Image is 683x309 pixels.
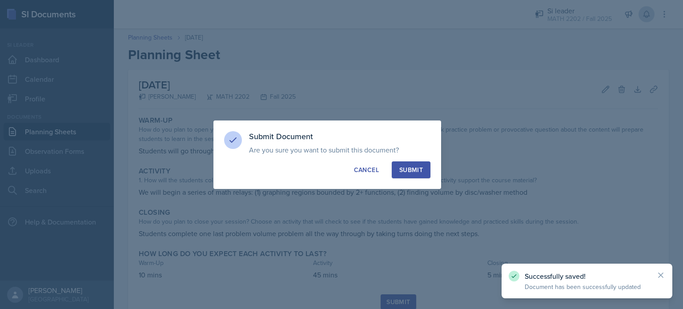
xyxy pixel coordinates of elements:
[346,161,386,178] button: Cancel
[249,145,430,154] p: Are you sure you want to submit this document?
[249,131,430,142] h3: Submit Document
[525,272,649,281] p: Successfully saved!
[354,165,379,174] div: Cancel
[525,282,649,291] p: Document has been successfully updated
[399,165,423,174] div: Submit
[392,161,430,178] button: Submit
